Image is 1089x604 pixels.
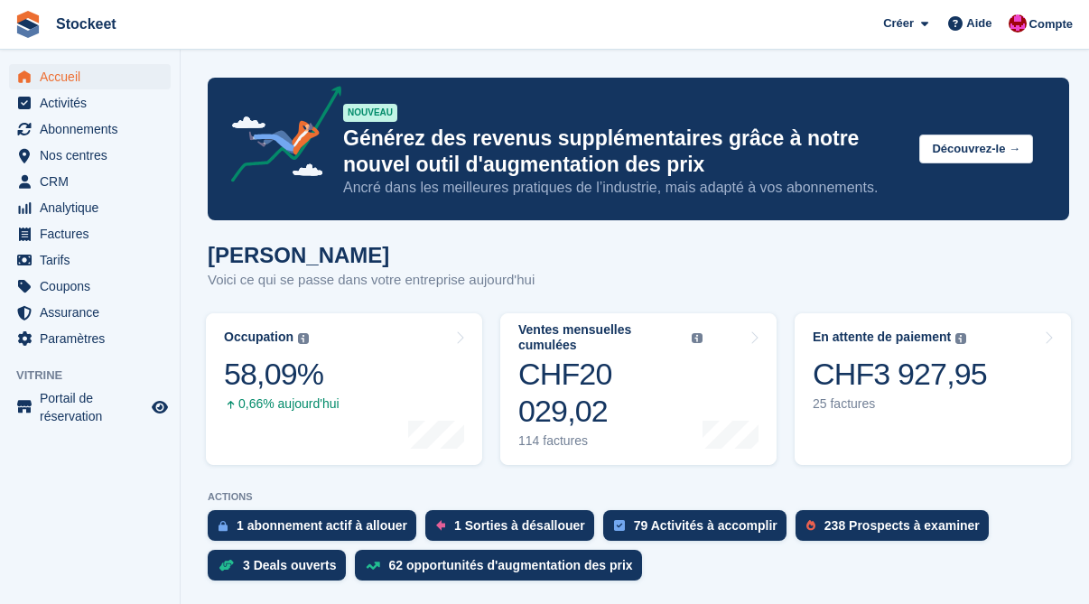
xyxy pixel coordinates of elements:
[436,520,445,531] img: move_outs_to_deallocate_icon-f764333ba52eb49d3ac5e1228854f67142a1ed5810a6f6cc68b1a99e826820c5.svg
[366,562,380,570] img: price_increase_opportunities-93ffe204e8149a01c8c9dc8f82e8f89637d9d84a8eef4429ea346261dce0b2c0.svg
[40,64,148,89] span: Accueil
[224,330,293,345] div: Occupation
[813,356,987,393] div: CHF3 927,95
[16,367,180,385] span: Vitrine
[206,313,482,465] a: Occupation 58,09% 0,66% aujourd'hui
[343,125,905,178] p: Générez des revenus supplémentaires grâce à notre nouvel outil d'augmentation des prix
[208,270,535,291] p: Voici ce qui se passe dans votre entreprise aujourd'hui
[219,520,228,532] img: active_subscription_to_allocate_icon-d502201f5373d7db506a760aba3b589e785aa758c864c3986d89f69b8ff3...
[237,518,407,533] div: 1 abonnement actif à allouer
[298,333,309,344] img: icon-info-grey-7440780725fd019a000dd9b08b2336e03edf1995a4989e88bcd33f0948082b44.svg
[40,247,148,273] span: Tarifs
[9,169,171,194] a: menu
[343,178,905,198] p: Ancré dans les meilleures pratiques de l’industrie, mais adapté à vos abonnements.
[634,518,777,533] div: 79 Activités à accomplir
[40,221,148,246] span: Factures
[955,333,966,344] img: icon-info-grey-7440780725fd019a000dd9b08b2336e03edf1995a4989e88bcd33f0948082b44.svg
[9,247,171,273] a: menu
[149,396,171,418] a: Boutique d'aperçu
[14,11,42,38] img: stora-icon-8386f47178a22dfd0bd8f6a31ec36ba5ce8667c1dd55bd0f319d3a0aa187defe.svg
[614,520,625,531] img: task-75834270c22a3079a89374b754ae025e5fb1db73e45f91037f5363f120a921f8.svg
[9,195,171,220] a: menu
[40,326,148,351] span: Paramètres
[806,520,815,531] img: prospect-51fa495bee0391a8d652442698ab0144808aea92771e9ea1ae160a38d050c398.svg
[1009,14,1027,33] img: Valentin BURDET
[813,396,987,412] div: 25 factures
[40,169,148,194] span: CRM
[9,300,171,325] a: menu
[243,558,337,572] div: 3 Deals ouverts
[454,518,585,533] div: 1 Sorties à désallouer
[49,9,124,39] a: Stockeet
[216,86,342,189] img: price-adjustments-announcement-icon-8257ccfd72463d97f412b2fc003d46551f7dbcb40ab6d574587a9cd5c0d94...
[518,356,703,430] div: CHF20 029,02
[883,14,914,33] span: Créer
[425,510,603,550] a: 1 Sorties à désallouer
[9,274,171,299] a: menu
[1029,15,1073,33] span: Compte
[9,143,171,168] a: menu
[795,313,1071,465] a: En attente de paiement CHF3 927,95 25 factures
[208,491,1069,503] p: ACTIONS
[966,14,991,33] span: Aide
[9,221,171,246] a: menu
[603,510,796,550] a: 79 Activités à accomplir
[224,396,340,412] div: 0,66% aujourd'hui
[9,326,171,351] a: menu
[796,510,998,550] a: 238 Prospects à examiner
[518,322,687,353] div: Ventes mensuelles cumulées
[500,313,777,465] a: Ventes mensuelles cumulées CHF20 029,02 114 factures
[919,135,1033,164] button: Découvrez-le →
[40,116,148,142] span: Abonnements
[208,510,425,550] a: 1 abonnement actif à allouer
[9,90,171,116] a: menu
[813,330,951,345] div: En attente de paiement
[692,333,703,344] img: icon-info-grey-7440780725fd019a000dd9b08b2336e03edf1995a4989e88bcd33f0948082b44.svg
[518,433,703,449] div: 114 factures
[208,550,355,590] a: 3 Deals ouverts
[40,274,148,299] span: Coupons
[219,559,234,571] img: deal-1b604bf984904fb50ccaf53a9ad4b4a5d6e5aea283cecdc64d6e3604feb123c2.svg
[355,550,651,590] a: 62 opportunités d'augmentation des prix
[389,558,633,572] div: 62 opportunités d'augmentation des prix
[40,300,148,325] span: Assurance
[224,356,340,393] div: 58,09%
[9,64,171,89] a: menu
[40,143,148,168] span: Nos centres
[343,104,397,122] div: NOUVEAU
[208,243,535,267] h1: [PERSON_NAME]
[9,389,171,425] a: menu
[824,518,980,533] div: 238 Prospects à examiner
[9,116,171,142] a: menu
[40,90,148,116] span: Activités
[40,389,148,425] span: Portail de réservation
[40,195,148,220] span: Analytique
